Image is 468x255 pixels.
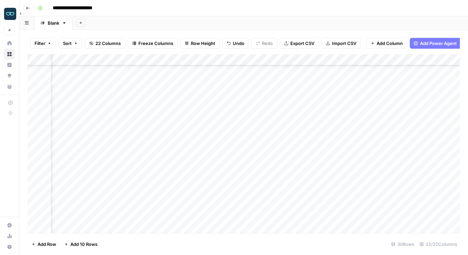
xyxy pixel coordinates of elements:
span: Add Power Agent [420,40,457,47]
img: Zola Inc Logo [4,8,16,20]
button: Add Column [366,38,407,49]
div: Blank [48,20,59,26]
button: Undo [222,38,249,49]
div: 30 Rows [388,239,417,250]
span: Filter [35,40,45,47]
button: 22 Columns [85,38,125,49]
button: Export CSV [280,38,319,49]
span: Redo [262,40,273,47]
button: Workspace: Zola Inc [4,5,15,22]
span: Add Row [38,241,56,248]
a: Home [4,38,15,49]
button: Add 10 Rows [60,239,102,250]
span: Undo [233,40,244,47]
a: Browse [4,49,15,60]
a: Settings [4,220,15,231]
button: Help + Support [4,241,15,252]
button: Import CSV [321,38,361,49]
button: Add Power Agent [410,38,461,49]
span: Row Height [191,40,215,47]
a: Opportunities [4,70,15,81]
span: Freeze Columns [138,40,173,47]
a: Blank [35,16,72,30]
button: Redo [251,38,277,49]
button: Filter [30,38,56,49]
button: Row Height [180,38,220,49]
div: 22/22 Columns [417,239,460,250]
a: Your Data [4,81,15,92]
a: Insights [4,60,15,70]
span: Add 10 Rows [70,241,97,248]
span: Export CSV [290,40,314,47]
button: Sort [59,38,82,49]
a: Usage [4,231,15,241]
button: Freeze Columns [128,38,178,49]
span: 22 Columns [95,40,121,47]
span: Sort [63,40,72,47]
span: Add Column [377,40,403,47]
button: Add Row [27,239,60,250]
span: Import CSV [332,40,356,47]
